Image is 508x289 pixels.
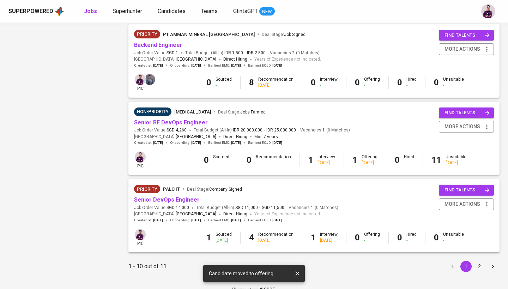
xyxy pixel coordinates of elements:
span: [DATE] [272,218,282,223]
b: 0 [204,155,209,165]
span: [DATE] [191,63,201,68]
span: [DATE] [272,140,282,145]
span: NEW [259,8,275,15]
span: Total Budget (All-In) [194,127,296,133]
div: - [216,82,232,88]
span: IDR 2.500 [247,50,266,56]
span: GlintsGPT [233,8,258,14]
a: Candidates [158,7,187,16]
div: [DATE] [320,238,338,244]
img: erwin@glints.com [481,4,495,18]
span: Job Signed [284,32,306,37]
span: [GEOGRAPHIC_DATA] [176,134,216,141]
span: more actions [445,45,480,54]
div: [DATE] [258,82,294,88]
span: Created at : [134,218,163,223]
div: Sourced [213,154,229,166]
a: Teams [201,7,219,16]
span: Total Budget (All-In) [196,205,284,211]
b: 0 [206,78,211,87]
b: 0 [355,233,360,242]
span: [DATE] [231,140,241,145]
div: - [364,82,380,88]
span: [DATE] [191,218,201,223]
div: New Job received from Demand Team [134,30,160,38]
span: Jobs Farmed [240,110,266,115]
span: find talents [445,109,490,117]
div: Sourced [216,76,232,88]
nav: pagination navigation [446,261,500,272]
span: - [244,50,246,56]
span: Direct Hiring [223,57,247,62]
div: [DATE] [258,238,294,244]
div: - [404,160,414,166]
div: Sourced [216,232,232,244]
b: Jobs [84,8,97,14]
div: - [364,238,380,244]
span: Earliest ECJD : [248,63,282,68]
span: Onboarding : [170,140,201,145]
span: [GEOGRAPHIC_DATA] , [134,56,216,63]
span: Company Signed [209,187,242,192]
div: - [406,238,417,244]
div: New Job received from Demand Team [134,185,160,193]
span: [GEOGRAPHIC_DATA] , [134,211,216,218]
div: Interview [320,232,338,244]
b: 0 [434,78,439,87]
div: Recommendation [258,76,294,88]
b: 0 [311,78,316,87]
span: Non-Priority [134,108,171,115]
span: [GEOGRAPHIC_DATA] [176,211,216,218]
a: Backend Engineer [134,42,182,48]
span: Direct Hiring [223,134,247,139]
span: Onboarding : [170,218,201,223]
div: - [213,160,229,166]
span: IDR 1.500 [224,50,243,56]
b: 1 [308,155,313,165]
span: Onboarding : [170,63,201,68]
div: [DATE] [446,160,466,166]
span: [DATE] [231,218,241,223]
span: Job Order Value [134,50,178,56]
a: GlintsGPT NEW [233,7,275,16]
span: Deal Stage : [262,32,306,37]
span: SGD 14,000 [167,205,189,211]
div: Interview [317,154,335,166]
span: PT Amman Mineral [GEOGRAPHIC_DATA] [163,32,255,37]
span: Vacancies ( 0 Matches ) [300,127,350,133]
span: Palo IT [163,186,180,192]
span: [DATE] [153,218,163,223]
div: Recommendation [256,154,291,166]
img: app logo [55,6,64,17]
div: Offering [364,232,380,244]
div: Unsuitable [443,232,464,244]
span: Vacancies ( 0 Matches ) [270,50,320,56]
span: Years of Experience not indicated. [254,56,321,63]
span: find talents [445,31,490,39]
span: 7 years [264,134,278,139]
button: more actions [439,121,494,133]
div: pic [134,73,146,92]
img: erwin@glints.com [135,152,146,162]
div: [DATE] [216,238,232,244]
button: Go to next page [487,261,498,272]
a: Senior BE DevOps Engineer [134,119,208,126]
span: Deal Stage : [187,187,242,192]
button: find talents [439,30,494,41]
b: 1 [206,233,211,242]
div: Superpowered [8,7,53,16]
span: [DATE] [153,140,163,145]
span: Job Order Value [134,205,189,211]
span: 2 [291,50,295,56]
button: page 1 [460,261,472,272]
div: Offering [364,76,380,88]
div: - [256,160,291,166]
b: 0 [397,78,402,87]
span: Direct Hiring [223,211,247,216]
b: 0 [395,155,400,165]
a: Senior DevOps Engineer [134,196,200,203]
span: Total Budget (All-In) [185,50,266,56]
div: Hired [406,76,417,88]
span: more actions [445,122,480,131]
span: [GEOGRAPHIC_DATA] , [134,134,216,141]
